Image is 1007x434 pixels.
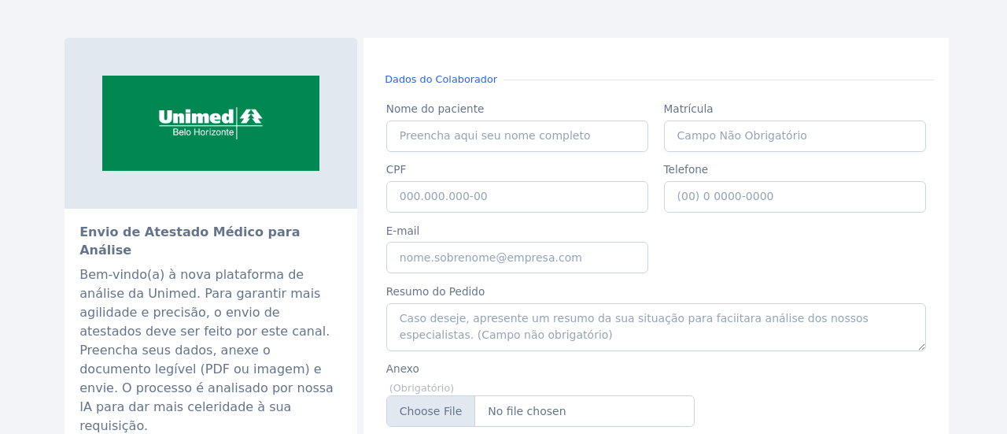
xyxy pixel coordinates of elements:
[79,224,342,259] h2: Envio de Atestado Médico para Análise
[386,223,649,239] label: E-mail
[664,101,927,117] label: Matrícula
[386,181,649,213] input: 000.000.000-00
[386,361,695,377] label: Anexo
[378,72,503,87] small: Dados do Colaborador
[386,121,649,152] input: Preencha aqui seu nome completo
[389,382,454,394] small: (Obrigatório)
[386,242,649,273] input: nome.sobrenome@empresa.com
[386,101,649,117] label: Nome do paciente
[386,161,649,177] label: CPF
[386,284,926,299] label: Resumo do Pedido
[664,161,927,177] label: Telefone
[664,181,927,213] input: (00) 0 0000-0000
[65,38,357,209] img: sistemaocemg.coop.br-unimed-bh-e-eleita-a-melhor-empresa-de-planos-de-saude-do-brasil-giro-2.png
[386,395,695,427] input: Anexe-se aqui seu atestado (PDF ou Imagem)
[664,121,927,152] input: Campo Não Obrigatório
